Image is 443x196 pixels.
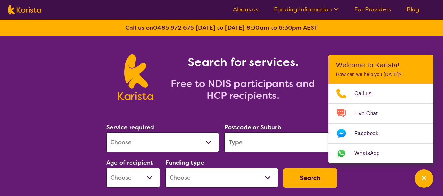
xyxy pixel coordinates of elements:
[161,78,325,101] h2: Free to NDIS participants and HCP recipients.
[328,55,433,163] div: Channel Menu
[283,168,337,188] button: Search
[153,24,194,32] a: 0485 972 676
[274,6,339,13] a: Funding Information
[118,54,153,100] img: Karista logo
[354,6,391,13] a: For Providers
[336,61,425,69] h2: Welcome to Karista!
[106,159,153,167] label: Age of recipient
[415,169,433,188] button: Channel Menu
[224,132,337,152] input: Type
[354,129,386,138] span: Facebook
[233,6,258,13] a: About us
[165,159,204,167] label: Funding type
[354,149,388,158] span: WhatsApp
[328,144,433,163] a: Web link opens in a new tab.
[336,72,425,77] p: How can we help you [DATE]?
[328,84,433,163] ul: Choose channel
[354,109,386,118] span: Live Chat
[407,6,419,13] a: Blog
[8,5,41,15] img: Karista logo
[354,89,379,98] span: Call us
[161,54,325,70] h1: Search for services.
[125,24,318,32] b: Call us on [DATE] to [DATE] 8:30am to 6:30pm AEST
[224,123,281,131] label: Postcode or Suburb
[106,123,154,131] label: Service required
